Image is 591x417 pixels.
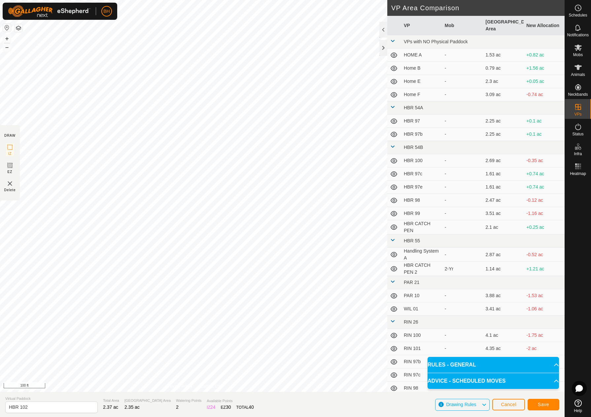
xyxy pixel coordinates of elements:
[401,194,442,207] td: HBR 98
[404,105,423,110] span: HBR 54A
[221,404,231,411] div: EZ
[428,361,476,369] span: RULES - GENERAL
[445,251,480,258] div: -
[401,207,442,220] td: HBR 99
[538,402,549,407] span: Save
[445,345,480,352] div: -
[4,188,16,192] span: Delete
[524,115,565,128] td: +0.1 ac
[483,88,524,101] td: 3.09 ac
[524,88,565,101] td: -0.74 ac
[483,220,524,234] td: 2.1 ac
[401,262,442,276] td: HBR CATCH PEN 2
[401,181,442,194] td: HBR 97e
[3,35,11,43] button: +
[103,8,110,15] span: BH
[483,289,524,302] td: 3.88 ac
[567,33,589,37] span: Notifications
[524,128,565,141] td: +0.1 ac
[210,404,216,410] span: 24
[483,115,524,128] td: 2.25 ac
[401,248,442,262] td: Handling System A
[167,383,192,389] a: Privacy Policy
[483,75,524,88] td: 2.3 ac
[483,181,524,194] td: 1.61 ac
[445,305,480,312] div: -
[483,16,524,35] th: [GEOGRAPHIC_DATA] Area
[401,154,442,167] td: HBR 100
[528,399,559,410] button: Save
[483,128,524,141] td: 2.25 ac
[404,238,420,243] span: HBR 55
[524,248,565,262] td: -0.52 ac
[404,280,419,285] span: PAR 21
[483,262,524,276] td: 1.14 ac
[483,194,524,207] td: 2.47 ac
[401,329,442,342] td: RIN 100
[524,302,565,316] td: -1.06 ac
[103,398,119,403] span: Total Area
[445,91,480,98] div: -
[483,167,524,181] td: 1.61 ac
[524,220,565,234] td: +0.25 ac
[445,292,480,299] div: -
[445,52,480,58] div: -
[524,329,565,342] td: -1.75 ac
[8,5,90,17] img: Gallagher Logo
[483,342,524,355] td: 4.35 ac
[445,78,480,85] div: -
[573,53,583,57] span: Mobs
[8,169,13,174] span: EZ
[4,133,16,138] div: DRAW
[524,62,565,75] td: +1.56 ac
[445,118,480,124] div: -
[483,329,524,342] td: 4.1 ac
[124,398,171,403] span: [GEOGRAPHIC_DATA] Area
[445,157,480,164] div: -
[428,357,559,373] p-accordion-header: RULES - GENERAL
[391,4,565,12] h2: VP Area Comparison
[445,65,480,72] div: -
[401,115,442,128] td: HBR 97
[401,88,442,101] td: Home F
[524,49,565,62] td: +0.82 ac
[207,398,254,404] span: Available Points
[404,319,418,325] span: RIN 26
[3,43,11,51] button: –
[483,355,524,368] td: 3.34 ac
[401,220,442,234] td: HBR CATCH PEN
[5,396,98,401] span: Virtual Paddock
[524,289,565,302] td: -1.53 ac
[428,373,559,389] p-accordion-header: ADVICE - SCHEDULED MOVES
[442,16,483,35] th: Mob
[401,368,442,382] td: RIN 97c
[574,409,582,413] span: Help
[446,402,476,407] span: Drawing Rules
[124,404,140,410] span: 2.35 ac
[401,62,442,75] td: Home B
[524,207,565,220] td: -1.16 ac
[103,404,118,410] span: 2.37 ac
[8,151,12,156] span: IZ
[404,39,468,44] span: VPs with NO Physical Paddock
[483,302,524,316] td: 3.41 ac
[445,265,480,272] div: 2-Yr
[569,13,587,17] span: Schedules
[524,181,565,194] td: +0.74 ac
[570,172,586,176] span: Heatmap
[483,207,524,220] td: 3.51 ac
[574,112,581,116] span: VPs
[483,49,524,62] td: 1.53 ac
[207,404,215,411] div: IZ
[445,131,480,138] div: -
[226,404,231,410] span: 30
[401,167,442,181] td: HBR 97c
[176,398,201,403] span: Watering Points
[401,355,442,368] td: RIN 97b
[236,404,254,411] div: TOTAL
[565,397,591,415] a: Help
[574,152,582,156] span: Infra
[176,404,179,410] span: 2
[483,248,524,262] td: 2.87 ac
[524,154,565,167] td: -0.35 ac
